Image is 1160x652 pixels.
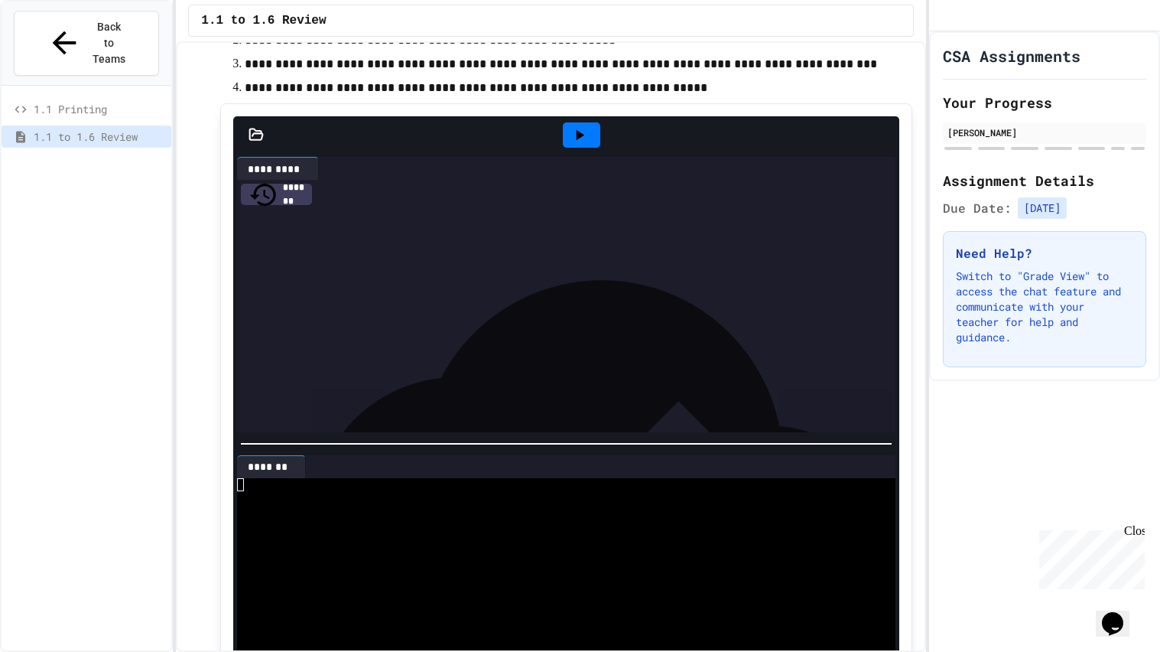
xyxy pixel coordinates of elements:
div: Chat with us now!Close [6,6,106,97]
span: Back to Teams [91,19,127,67]
span: Due Date: [943,199,1012,217]
span: 1.1 to 1.6 Review [34,129,165,145]
h3: Need Help? [956,244,1133,262]
button: Back to Teams [14,11,159,76]
p: Switch to "Grade View" to access the chat feature and communicate with your teacher for help and ... [956,269,1133,345]
span: 1.1 Printing [34,101,165,117]
iframe: chat widget [1033,524,1145,589]
div: [PERSON_NAME] [947,126,1142,139]
h2: Your Progress [943,92,1146,113]
iframe: chat widget [1096,591,1145,637]
h1: CSA Assignments [943,45,1080,67]
h2: Assignment Details [943,170,1146,191]
span: [DATE] [1018,197,1067,219]
span: 1.1 to 1.6 Review [201,11,326,30]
